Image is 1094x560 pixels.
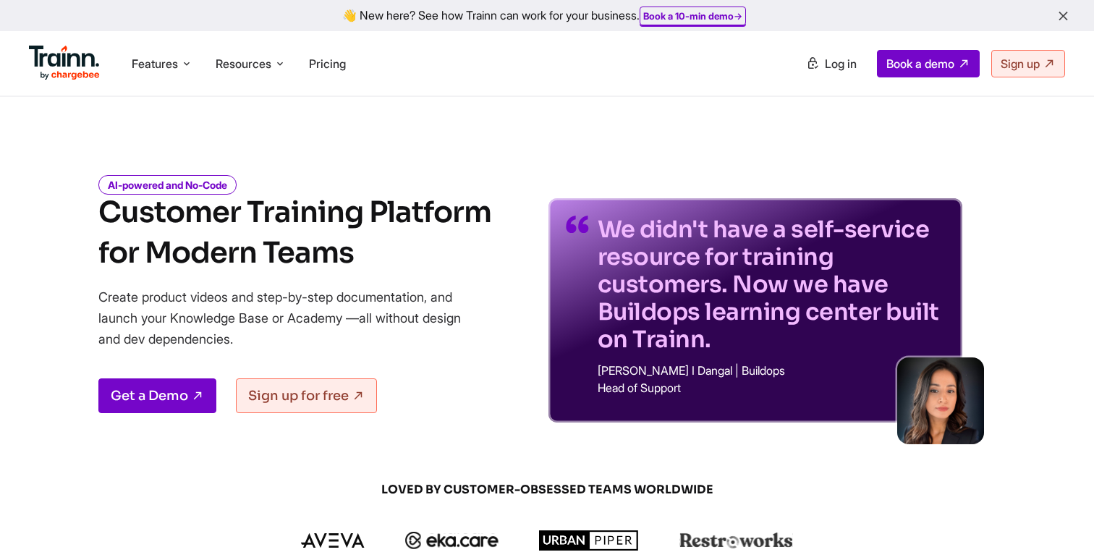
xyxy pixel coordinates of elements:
[877,50,980,77] a: Book a demo
[825,56,857,71] span: Log in
[797,51,865,77] a: Log in
[897,357,984,444] img: sabina-buildops.d2e8138.png
[98,175,237,195] i: AI-powered and No-Code
[886,56,954,71] span: Book a demo
[598,382,945,394] p: Head of Support
[309,56,346,71] a: Pricing
[598,216,945,353] p: We didn't have a self-service resource for training customers. Now we have Buildops learning cent...
[200,482,894,498] span: LOVED BY CUSTOMER-OBSESSED TEAMS WORLDWIDE
[216,56,271,72] span: Resources
[98,287,482,349] p: Create product videos and step-by-step documentation, and launch your Knowledge Base or Academy —...
[29,46,100,80] img: Trainn Logo
[566,216,589,233] img: quotes-purple.41a7099.svg
[991,50,1065,77] a: Sign up
[598,365,945,376] p: [PERSON_NAME] I Dangal | Buildops
[405,532,499,549] img: ekacare logo
[98,192,491,273] h1: Customer Training Platform for Modern Teams
[539,530,639,551] img: urbanpiper logo
[643,10,734,22] b: Book a 10-min demo
[1001,56,1040,71] span: Sign up
[132,56,178,72] span: Features
[9,9,1085,22] div: 👋 New here? See how Trainn can work for your business.
[679,533,793,548] img: restroworks logo
[236,378,377,413] a: Sign up for free
[643,10,742,22] a: Book a 10-min demo→
[301,533,365,548] img: aveva logo
[98,378,216,413] a: Get a Demo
